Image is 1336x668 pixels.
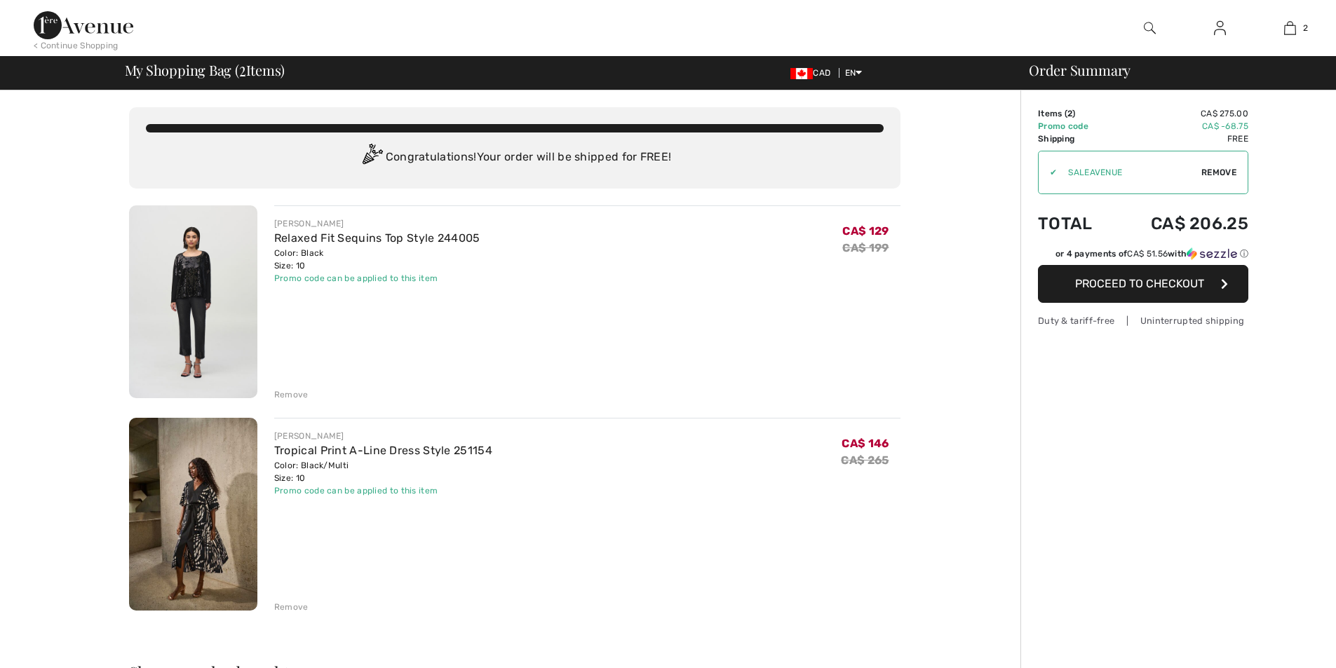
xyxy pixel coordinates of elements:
a: Tropical Print A-Line Dress Style 251154 [274,444,492,457]
td: CA$ -68.75 [1113,120,1248,132]
s: CA$ 199 [842,241,889,254]
td: Shipping [1038,132,1113,145]
button: Proceed to Checkout [1038,265,1248,303]
td: CA$ 206.25 [1113,200,1248,247]
span: 2 [1303,22,1308,34]
img: Tropical Print A-Line Dress Style 251154 [129,418,257,611]
div: ✔ [1039,166,1057,179]
span: CA$ 129 [842,224,889,238]
div: [PERSON_NAME] [274,430,492,442]
img: My Info [1214,20,1226,36]
td: Items ( ) [1038,107,1113,120]
td: Free [1113,132,1248,145]
div: Remove [274,601,309,613]
span: 2 [239,60,246,78]
td: Total [1038,200,1113,247]
div: Promo code can be applied to this item [274,272,480,285]
div: Remove [274,388,309,401]
span: My Shopping Bag ( Items) [125,63,285,77]
div: or 4 payments ofCA$ 51.56withSezzle Click to learn more about Sezzle [1038,247,1248,265]
td: CA$ 275.00 [1113,107,1248,120]
span: CAD [790,68,836,78]
img: search the website [1144,20,1156,36]
img: Congratulation2.svg [358,144,386,172]
span: 2 [1067,109,1072,118]
img: Relaxed Fit Sequins Top Style 244005 [129,205,257,398]
a: Sign In [1203,20,1237,37]
div: Color: Black/Multi Size: 10 [274,459,492,484]
div: or 4 payments of with [1055,247,1248,260]
span: Remove [1201,166,1236,179]
div: Congratulations! Your order will be shipped for FREE! [146,144,884,172]
div: < Continue Shopping [34,39,119,52]
div: Promo code can be applied to this item [274,484,492,497]
img: Sezzle [1187,247,1237,260]
div: Order Summary [1012,63,1328,77]
s: CA$ 265 [841,454,889,467]
div: Color: Black Size: 10 [274,247,480,272]
span: EN [845,68,863,78]
div: [PERSON_NAME] [274,217,480,230]
a: 2 [1255,20,1324,36]
span: CA$ 146 [842,437,889,450]
img: My Bag [1284,20,1296,36]
input: Promo code [1057,151,1201,193]
div: Duty & tariff-free | Uninterrupted shipping [1038,314,1248,327]
img: 1ère Avenue [34,11,133,39]
td: Promo code [1038,120,1113,132]
a: Relaxed Fit Sequins Top Style 244005 [274,231,480,245]
span: Proceed to Checkout [1075,277,1204,290]
img: Canadian Dollar [790,68,813,79]
span: CA$ 51.56 [1127,249,1168,259]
